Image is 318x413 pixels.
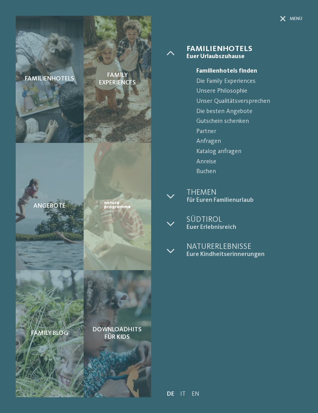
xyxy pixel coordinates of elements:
[16,270,84,397] a: Unser Familienhotel in Sexten, euer Urlaubszuhause in den Dolomiten Family Blog
[25,75,74,83] span: Familienhotels
[180,391,186,397] a: IT
[186,86,302,97] a: Unsere Philosophie
[84,143,152,270] a: Unser Familienhotel in Sexten, euer Urlaubszuhause in den Dolomiten Nature Programme
[290,16,302,22] span: Menü
[16,16,84,143] a: Unser Familienhotel in Sexten, euer Urlaubszuhause in den Dolomiten Familienhotels
[186,97,302,107] a: Unser Qualitätsversprechen
[186,243,302,251] span: Naturerlebnisse
[186,189,302,204] a: Themen für Euren Familienurlaub
[186,107,302,117] a: Die besten Angebote
[186,147,302,157] a: Katalog anfragen
[196,66,302,77] span: Familienhotels finden
[192,391,199,397] a: EN
[196,167,302,177] span: Buchen
[186,216,302,231] a: Südtirol Euer Erlebnisreich
[186,157,302,167] a: Anreise
[186,189,302,197] span: Themen
[103,200,132,213] img: Nature Programme
[186,66,302,77] a: Familienhotels finden
[91,72,144,87] span: Family Experiences
[186,127,302,137] a: Partner
[196,147,302,157] span: Katalog anfragen
[186,45,302,53] span: Familienhotels
[167,391,174,397] a: DE
[16,143,84,270] a: Unser Familienhotel in Sexten, euer Urlaubszuhause in den Dolomiten Angebote
[196,107,302,117] span: Die besten Angebote
[186,216,302,224] span: Südtirol
[31,330,68,337] span: Family Blog
[84,16,152,143] a: Unser Familienhotel in Sexten, euer Urlaubszuhause in den Dolomiten Family Experiences
[196,77,302,87] span: Die Family Experiences
[186,167,302,177] a: Buchen
[91,326,144,341] span: Downloadhits für Kids
[84,270,152,397] a: Unser Familienhotel in Sexten, euer Urlaubszuhause in den Dolomiten Downloadhits für Kids
[196,97,302,107] span: Unser Qualitätsversprechen
[186,53,302,60] span: Euer Urlaubszuhause
[196,86,302,97] span: Unsere Philosophie
[186,224,302,231] span: Euer Erlebnisreich
[186,45,302,60] a: Familienhotels Euer Urlaubszuhause
[196,157,302,167] span: Anreise
[186,251,302,258] span: Eure Kindheitserinnerungen
[196,117,302,127] span: Gutschein schenken
[196,137,302,147] span: Anfragen
[33,203,66,210] span: Angebote
[186,243,302,258] a: Naturerlebnisse Eure Kindheitserinnerungen
[186,137,302,147] a: Anfragen
[196,127,302,137] span: Partner
[186,117,302,127] a: Gutschein schenken
[186,77,302,87] a: Die Family Experiences
[186,197,302,204] span: für Euren Familienurlaub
